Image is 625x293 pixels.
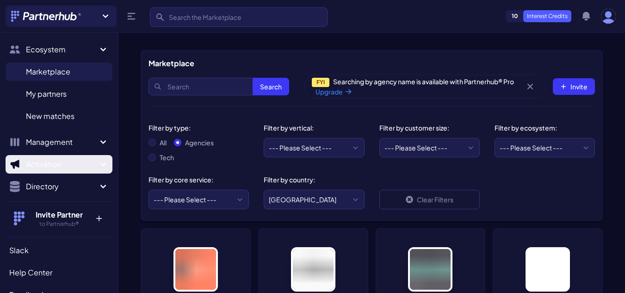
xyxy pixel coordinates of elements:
span: FYI [312,78,329,87]
span: Directory [26,181,98,192]
h5: Marketplace [149,58,194,69]
button: Directory [6,177,112,196]
span: Slack [9,245,29,256]
label: Tech [160,153,174,162]
p: + [89,209,109,224]
span: Activation [26,159,98,170]
p: Interest Credits [523,10,571,22]
h5: to Partnerhub® [29,220,89,228]
span: My partners [26,88,67,100]
button: Invite Partner to Partnerhub® + [6,201,112,235]
span: Help Center [9,267,52,278]
img: image_alt [173,247,218,292]
div: Filter by ecosystem: [495,123,588,132]
button: Activation [6,155,112,174]
input: Search the Marketplace [150,7,328,27]
button: Search [253,78,289,95]
img: user photo [601,9,616,24]
div: Filter by type: [149,123,241,132]
a: Slack [6,241,112,260]
img: image_alt [526,247,570,292]
button: Management [6,133,112,151]
span: New matches [26,111,74,122]
span: Management [26,137,98,148]
a: Marketplace [6,62,112,81]
a: Help Center [6,263,112,282]
input: Search [149,78,289,95]
button: Invite [553,78,595,95]
p: Searching by agency name is available with Partnerhub® Pro [312,77,523,96]
div: Filter by vertical: [264,123,357,132]
div: Filter by country: [264,175,357,184]
button: Ecosystem [6,40,112,59]
a: New matches [6,107,112,125]
div: Filter by core service: [149,175,241,184]
div: Filter by customer size: [379,123,472,132]
a: My partners [6,85,112,103]
label: Agencies [185,138,214,147]
a: Upgrade [316,87,352,96]
img: Partnerhub® Logo [11,11,82,22]
img: image_alt [291,247,335,292]
span: 10 [506,11,524,22]
label: All [160,138,167,147]
a: 10Interest Credits [506,10,571,22]
span: Ecosystem [26,44,98,55]
a: Clear Filters [379,190,480,209]
img: image_alt [408,247,452,292]
span: Marketplace [26,66,70,77]
h4: Invite Partner [29,209,89,220]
